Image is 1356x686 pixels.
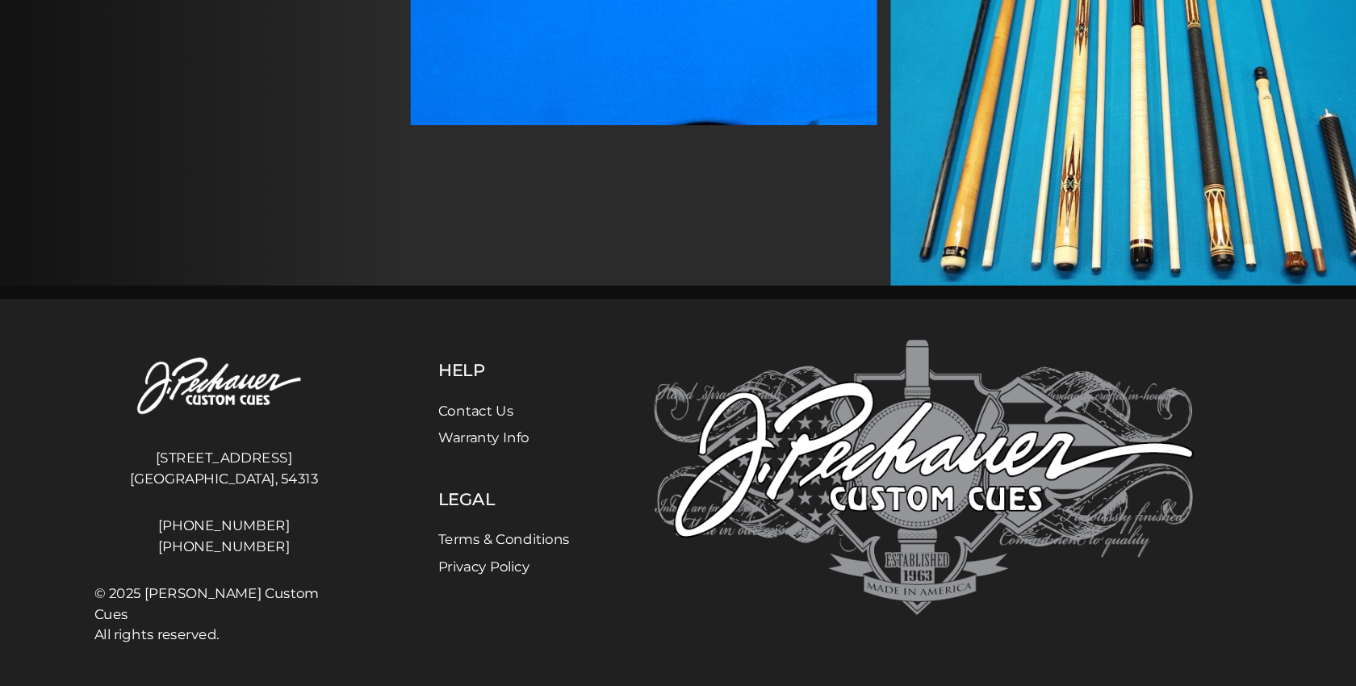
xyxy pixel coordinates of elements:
a: Privacy Policy [483,565,570,580]
a: Warranty Info [483,442,569,458]
a: Terms & Conditions [483,539,608,554]
address: [STREET_ADDRESS] [GEOGRAPHIC_DATA], 54313 [155,454,402,505]
h5: Help [483,376,608,395]
span: © 2025 [PERSON_NAME] Custom Cues All rights reserved. [155,589,402,647]
h5: Legal [483,499,608,518]
a: [PHONE_NUMBER] [155,544,402,563]
a: [PHONE_NUMBER] [155,525,402,544]
a: Contact Us [483,416,555,432]
img: Pechauer Custom Cues [688,357,1201,619]
img: Pechauer Custom Cues [155,357,402,446]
